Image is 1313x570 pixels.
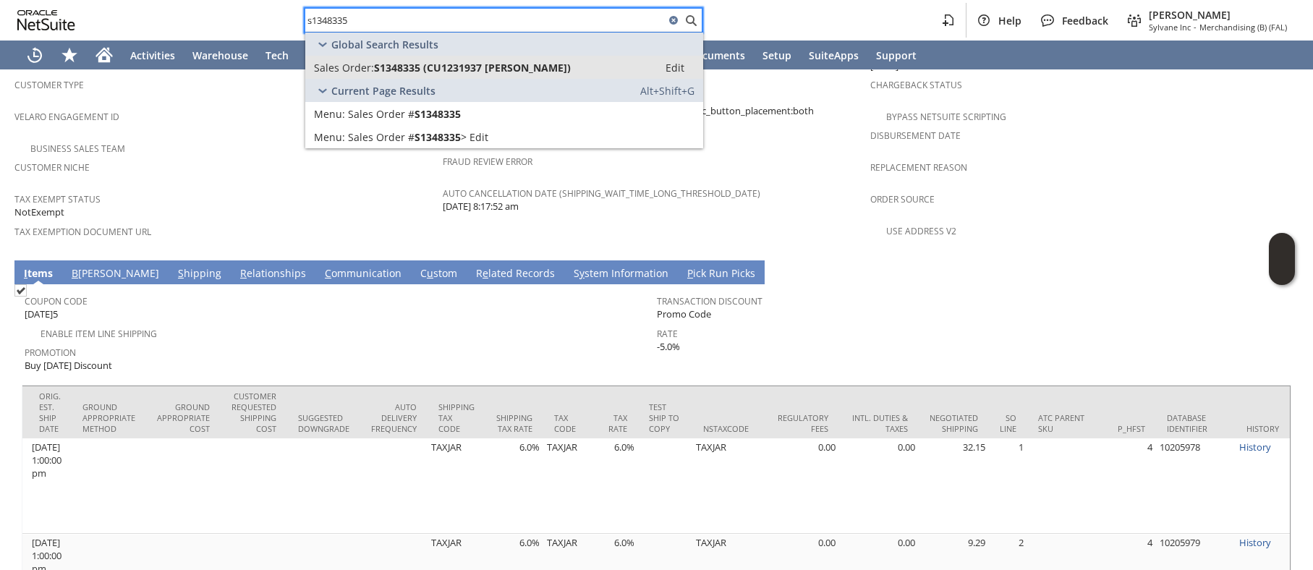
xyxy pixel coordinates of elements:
[30,142,125,155] a: Business Sales Team
[800,41,867,69] a: SuiteApps
[305,56,703,79] a: Sales Order:S1348335 (CU1231937 [PERSON_NAME])Edit:
[14,226,151,238] a: Tax Exemption Document URL
[174,266,225,282] a: Shipping
[608,412,627,434] div: Tax Rate
[331,84,435,98] span: Current Page Results
[415,107,461,121] span: S1348335
[314,61,374,75] span: Sales Order:
[371,401,417,434] div: Auto Delivery Frequency
[314,130,345,144] span: Menu:
[485,438,543,534] td: 6.0%
[72,266,78,280] span: B
[314,107,345,121] span: Menu:
[998,14,1021,27] span: Help
[570,266,672,282] a: System Information
[1246,423,1279,434] div: History
[579,266,585,280] span: y
[122,41,184,69] a: Activities
[178,266,184,280] span: S
[649,401,681,434] div: Test Ship To Copy
[760,438,839,534] td: 0.00
[657,307,711,321] span: Promo Code
[867,41,925,69] a: Support
[331,38,438,51] span: Global Search Results
[1269,233,1295,285] iframe: Click here to launch Oracle Guided Learning Help Panel
[1062,14,1108,27] span: Feedback
[297,41,344,69] a: Leads
[1149,22,1191,33] span: Sylvane Inc
[61,46,78,64] svg: Shortcuts
[1167,412,1225,434] div: Database Identifier
[265,48,289,62] span: Tech
[483,266,488,280] span: e
[754,41,800,69] a: Setup
[1000,412,1016,434] div: SO Line
[886,225,956,237] a: Use Address V2
[657,340,680,354] span: -5.0%
[930,412,978,434] div: Negotiated Shipping
[870,161,967,174] a: Replacement reason
[443,156,532,168] a: Fraud Review Error
[14,284,27,297] img: Checked
[1038,412,1096,434] div: ATC Parent SKU
[870,79,962,91] a: Chargeback Status
[20,266,56,282] a: Items
[1239,536,1271,549] a: History
[348,130,415,144] span: Sales Order #
[850,412,908,434] div: Intl. Duties & Taxes
[374,61,571,75] span: S1348335 (CU1231937 [PERSON_NAME])
[192,48,248,62] span: Warehouse
[687,266,693,280] span: P
[682,12,700,29] svg: Search
[1118,423,1145,434] div: P_HFST
[692,438,760,534] td: TAXJAR
[876,48,917,62] span: Support
[25,346,76,359] a: Promotion
[14,111,119,123] a: Velaro Engagement ID
[87,41,122,69] a: Home
[14,79,84,91] a: Customer Type
[443,187,760,200] a: Auto Cancellation Date (shipping_wait_time_long_threshold_date)
[762,48,791,62] span: Setup
[1269,260,1295,286] span: Oracle Guided Learning Widget. To move around, please hold and drag
[14,193,101,205] a: Tax Exempt Status
[321,266,405,282] a: Communication
[130,48,175,62] span: Activities
[543,438,598,534] td: TAXJAR
[1199,22,1287,33] span: Merchandising (B) (FAL)
[1239,441,1271,454] a: History
[640,84,694,98] span: Alt+Shift+G
[39,391,61,434] div: Orig. Est. Ship Date
[82,401,135,434] div: Ground Appropriate Method
[598,438,638,534] td: 6.0%
[770,412,828,434] div: Regulatory Fees
[809,48,859,62] span: SuiteApps
[237,266,310,282] a: Relationships
[157,401,210,434] div: Ground Appropriate Cost
[68,266,163,282] a: B[PERSON_NAME]
[257,41,297,69] a: Tech
[472,266,558,282] a: Related Records
[95,46,113,64] svg: Home
[703,423,749,434] div: NSTaxCode
[305,125,703,148] a: Edit
[25,295,88,307] a: Coupon Code
[886,111,1006,123] a: Bypass NetSuite Scripting
[657,328,678,340] a: Rate
[417,266,461,282] a: Custom
[428,438,485,534] td: TAXJAR
[1156,438,1236,534] td: 10205978
[1194,22,1197,33] span: -
[496,412,532,434] div: Shipping Tax Rate
[25,307,58,321] span: [DATE]5
[989,438,1027,534] td: 1
[231,391,276,434] div: Customer Requested Shipping Cost
[305,12,665,29] input: Search
[14,205,64,219] span: NotExempt
[1107,438,1156,534] td: 4
[870,193,935,205] a: Order Source
[52,41,87,69] div: Shortcuts
[240,266,247,280] span: R
[305,102,703,125] a: Sales Order #S1348335
[870,129,961,142] a: Disbursement Date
